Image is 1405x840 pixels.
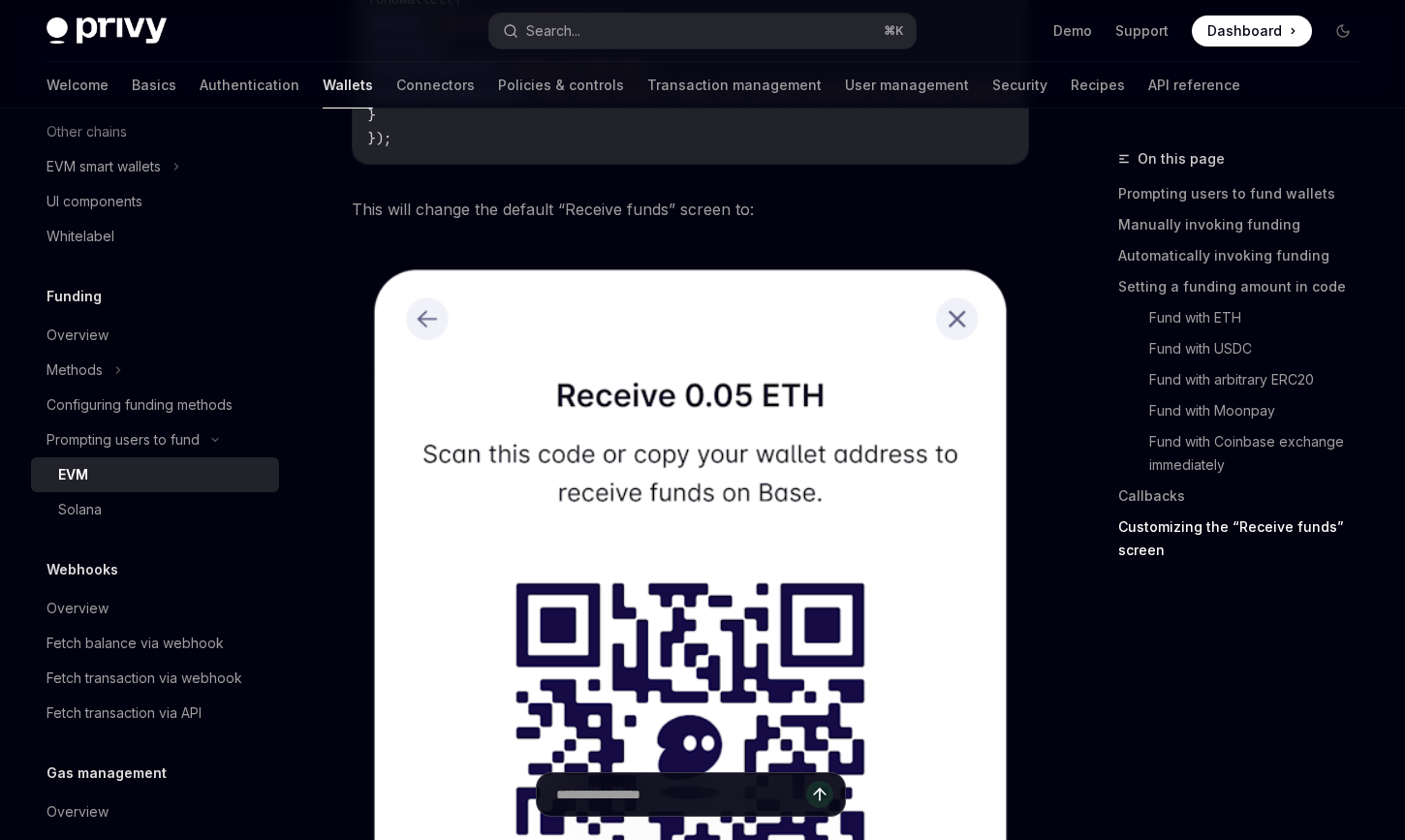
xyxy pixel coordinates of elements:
[489,14,917,48] button: Search...⌘K
[58,498,102,521] div: Solana
[31,591,279,626] a: Overview
[47,190,142,213] div: UI components
[1138,147,1225,171] span: On this page
[1149,364,1374,395] a: Fund with arbitrary ERC20
[31,626,279,661] a: Fetch balance via webhook
[200,62,299,109] a: Authentication
[1149,426,1374,481] a: Fund with Coinbase exchange immediately
[1118,481,1374,512] a: Callbacks
[47,800,109,824] div: Overview
[47,428,200,451] div: Prompting users to fund
[47,558,118,581] h5: Webhooks
[806,781,833,808] button: Send message
[58,463,88,486] div: EVM
[47,155,161,178] div: EVM smart wallets
[31,219,279,254] a: Whitelabel
[1118,178,1374,209] a: Prompting users to fund wallets
[526,19,580,43] div: Search...
[47,393,233,417] div: Configuring funding methods
[47,597,109,620] div: Overview
[47,701,202,725] div: Fetch transaction via API
[1053,21,1092,41] a: Demo
[47,667,242,690] div: Fetch transaction via webhook
[1118,209,1374,240] a: Manually invoking funding
[498,62,624,109] a: Policies & controls
[31,696,279,731] a: Fetch transaction via API
[31,318,279,353] a: Overview
[1207,21,1282,41] span: Dashboard
[1115,21,1169,41] a: Support
[647,62,822,109] a: Transaction management
[47,632,224,655] div: Fetch balance via webhook
[31,661,279,696] a: Fetch transaction via webhook
[992,62,1047,109] a: Security
[47,358,103,382] div: Methods
[47,225,114,248] div: Whitelabel
[1149,302,1374,333] a: Fund with ETH
[368,107,376,124] span: }
[1118,512,1374,566] a: Customizing the “Receive funds” screen
[396,62,475,109] a: Connectors
[1192,16,1312,47] a: Dashboard
[1149,395,1374,426] a: Fund with Moonpay
[1148,62,1240,109] a: API reference
[31,388,279,422] a: Configuring funding methods
[47,17,167,45] img: dark logo
[1327,16,1358,47] button: Toggle dark mode
[323,62,373,109] a: Wallets
[47,285,102,308] h5: Funding
[132,62,176,109] a: Basics
[1071,62,1125,109] a: Recipes
[31,184,279,219] a: UI components
[31,794,279,829] a: Overview
[1118,240,1374,271] a: Automatically invoking funding
[31,492,279,527] a: Solana
[47,762,167,785] h5: Gas management
[352,196,1029,223] span: This will change the default “Receive funds” screen to:
[368,130,391,147] span: });
[31,457,279,492] a: EVM
[1118,271,1374,302] a: Setting a funding amount in code
[47,324,109,347] div: Overview
[1149,333,1374,364] a: Fund with USDC
[47,62,109,109] a: Welcome
[845,62,969,109] a: User management
[884,23,904,39] span: ⌘ K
